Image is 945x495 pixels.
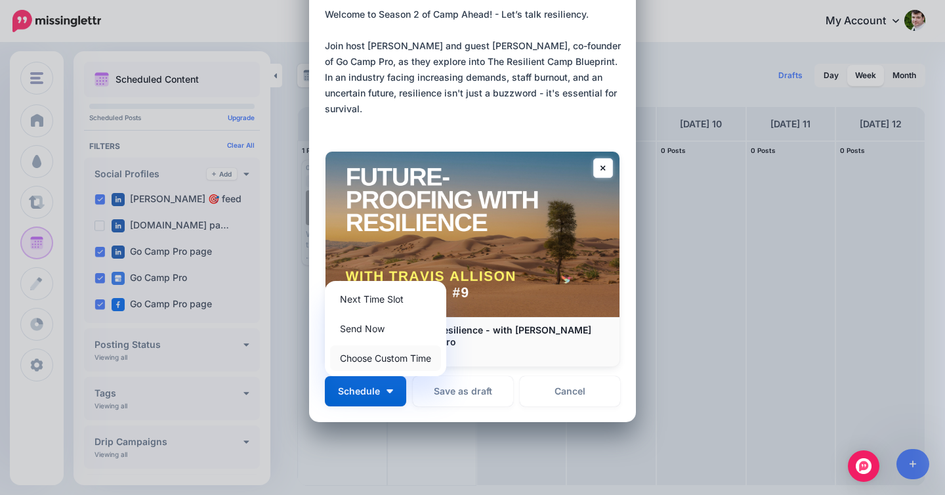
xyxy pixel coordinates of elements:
[387,389,393,393] img: arrow-down-white.png
[325,376,406,406] button: Schedule
[338,387,380,396] span: Schedule
[325,281,446,376] div: Schedule
[339,324,591,347] b: Future-Proofing with Resilience - with [PERSON_NAME] Ahead #9 — Go Camp Pro
[848,450,879,482] div: Open Intercom Messenger
[330,316,441,341] a: Send Now
[413,376,513,406] button: Save as draft
[325,152,619,317] img: Future-Proofing with Resilience - with Travis Allison - Camp Ahead #9 — Go Camp Pro
[330,286,441,312] a: Next Time Slot
[325,7,627,148] div: Welcome to Season 2 of Camp Ahead! - Let’s talk resiliency. Join host [PERSON_NAME] and guest [PE...
[330,345,441,371] a: Choose Custom Time
[339,348,606,360] p: [DOMAIN_NAME]
[520,376,620,406] a: Cancel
